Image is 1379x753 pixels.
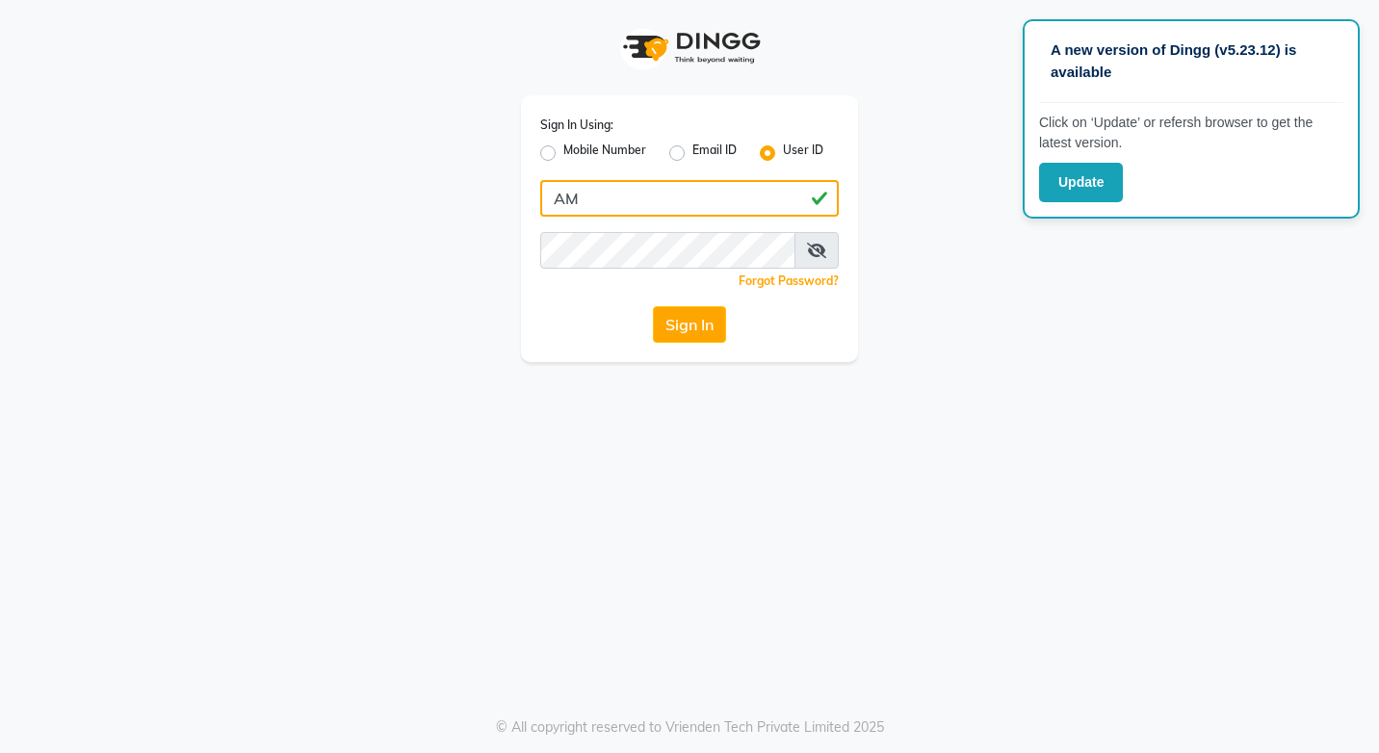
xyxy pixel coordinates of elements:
[540,117,613,134] label: Sign In Using:
[540,180,839,217] input: Username
[739,273,839,288] a: Forgot Password?
[653,306,726,343] button: Sign In
[692,142,737,165] label: Email ID
[540,232,795,269] input: Username
[783,142,823,165] label: User ID
[612,19,767,76] img: logo1.svg
[1039,113,1343,153] p: Click on ‘Update’ or refersh browser to get the latest version.
[563,142,646,165] label: Mobile Number
[1051,39,1332,83] p: A new version of Dingg (v5.23.12) is available
[1039,163,1123,202] button: Update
